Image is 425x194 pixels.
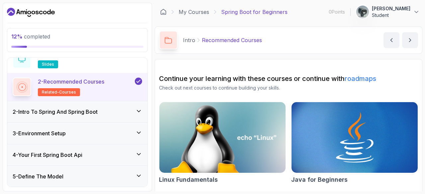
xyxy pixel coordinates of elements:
h3: 3 - Environment Setup [13,129,66,137]
p: 2 - Recommended Courses [38,78,104,86]
span: slides [42,62,54,67]
h3: 2 - Intro To Spring And Spring Boot [13,108,98,116]
p: [PERSON_NAME] [372,5,410,12]
a: Dashboard [7,7,55,18]
a: My Courses [179,8,209,16]
button: 4-Your First Spring Boot Api [7,144,147,165]
h2: Linux Fundamentals [159,175,218,184]
a: roadmaps [345,75,376,83]
button: 1-Slidesslides [13,50,142,68]
button: 5-Define The Model [7,166,147,187]
h2: Java for Beginners [291,175,348,184]
a: Java for Beginners cardJava for Beginners [291,102,418,184]
span: completed [11,33,50,40]
a: Dashboard [160,9,167,15]
button: user profile image[PERSON_NAME]Student [356,5,420,19]
p: Recommended Courses [202,36,262,44]
h3: 5 - Define The Model [13,172,63,180]
h3: 4 - Your First Spring Boot Api [13,151,82,159]
img: Linux Fundamentals card [159,102,286,173]
button: next content [402,32,418,48]
button: 2-Intro To Spring And Spring Boot [7,101,147,122]
img: Java for Beginners card [292,102,418,173]
span: 12 % [11,33,23,40]
p: Student [372,12,410,19]
a: Linux Fundamentals cardLinux Fundamentals [159,102,286,184]
p: 0 Points [329,9,345,15]
button: previous content [383,32,399,48]
button: 3-Environment Setup [7,123,147,144]
h2: Continue your learning with these courses or continue with [159,74,418,83]
p: Check out next courses to continue building your skills. [159,85,418,91]
p: Intro [183,36,195,44]
button: 2-Recommended Coursesrelated-courses [13,78,142,96]
span: related-courses [42,90,76,95]
p: Spring Boot for Beginners [221,8,288,16]
img: user profile image [356,6,369,18]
